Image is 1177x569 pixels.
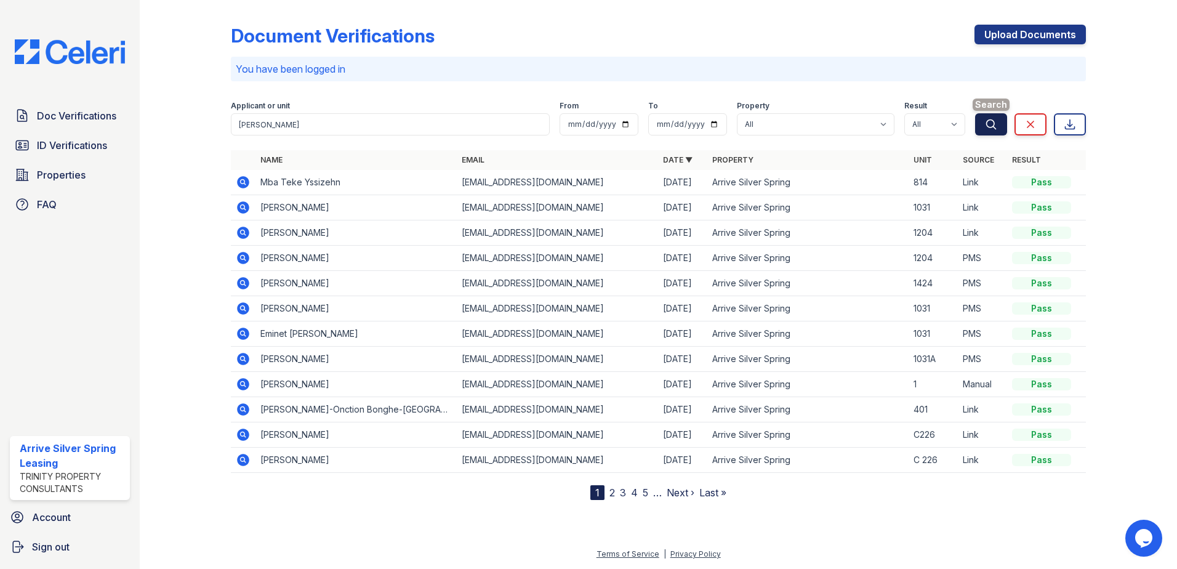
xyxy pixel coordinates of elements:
a: Property [712,155,753,164]
td: [DATE] [658,321,707,347]
td: Eminet [PERSON_NAME] [255,321,457,347]
div: Pass [1012,429,1071,441]
button: Search [975,113,1007,135]
td: Arrive Silver Spring [707,321,909,347]
td: Arrive Silver Spring [707,246,909,271]
td: [DATE] [658,296,707,321]
a: Date ▼ [663,155,693,164]
span: … [653,485,662,500]
label: To [648,101,658,111]
td: Arrive Silver Spring [707,347,909,372]
div: Pass [1012,378,1071,390]
td: [PERSON_NAME] [255,347,457,372]
td: Link [958,448,1007,473]
a: Doc Verifications [10,103,130,128]
div: 1 [590,485,605,500]
td: PMS [958,271,1007,296]
a: ID Verifications [10,133,130,158]
td: [PERSON_NAME] [255,372,457,397]
div: | [664,549,666,559]
a: Sign out [5,535,135,559]
td: 1031 [909,296,958,321]
td: 1 [909,372,958,397]
td: Arrive Silver Spring [707,170,909,195]
div: Trinity Property Consultants [20,470,125,495]
td: 1424 [909,271,958,296]
a: Name [260,155,283,164]
td: Link [958,195,1007,220]
td: [PERSON_NAME] [255,220,457,246]
td: 401 [909,397,958,422]
input: Search by name, email, or unit number [231,113,550,135]
td: 1204 [909,246,958,271]
div: Pass [1012,277,1071,289]
td: [DATE] [658,220,707,246]
td: 1031 [909,321,958,347]
td: Link [958,170,1007,195]
span: Properties [37,167,86,182]
td: [DATE] [658,372,707,397]
td: [PERSON_NAME]-Onction Bonghe-[GEOGRAPHIC_DATA] [255,397,457,422]
td: [EMAIL_ADDRESS][DOMAIN_NAME] [457,372,658,397]
span: Search [973,99,1010,111]
td: [DATE] [658,422,707,448]
td: Arrive Silver Spring [707,448,909,473]
div: Pass [1012,252,1071,264]
div: Pass [1012,201,1071,214]
td: [EMAIL_ADDRESS][DOMAIN_NAME] [457,422,658,448]
td: [EMAIL_ADDRESS][DOMAIN_NAME] [457,195,658,220]
td: [EMAIL_ADDRESS][DOMAIN_NAME] [457,347,658,372]
a: FAQ [10,192,130,217]
a: 4 [631,486,638,499]
td: Arrive Silver Spring [707,220,909,246]
td: [EMAIL_ADDRESS][DOMAIN_NAME] [457,271,658,296]
a: Source [963,155,994,164]
td: Arrive Silver Spring [707,271,909,296]
td: Link [958,220,1007,246]
span: FAQ [37,197,57,212]
a: 2 [609,486,615,499]
td: [EMAIL_ADDRESS][DOMAIN_NAME] [457,170,658,195]
a: Next › [667,486,694,499]
td: [EMAIL_ADDRESS][DOMAIN_NAME] [457,397,658,422]
div: Pass [1012,328,1071,340]
td: Manual [958,372,1007,397]
a: Unit [914,155,932,164]
img: CE_Logo_Blue-a8612792a0a2168367f1c8372b55b34899dd931a85d93a1a3d3e32e68fde9ad4.png [5,39,135,64]
td: [EMAIL_ADDRESS][DOMAIN_NAME] [457,296,658,321]
a: Upload Documents [974,25,1086,44]
td: Arrive Silver Spring [707,195,909,220]
td: [DATE] [658,397,707,422]
div: Pass [1012,227,1071,239]
td: 1204 [909,220,958,246]
td: [EMAIL_ADDRESS][DOMAIN_NAME] [457,220,658,246]
td: [EMAIL_ADDRESS][DOMAIN_NAME] [457,448,658,473]
a: Email [462,155,484,164]
td: [DATE] [658,195,707,220]
div: Pass [1012,176,1071,188]
td: PMS [958,296,1007,321]
td: [PERSON_NAME] [255,448,457,473]
td: [PERSON_NAME] [255,422,457,448]
td: C 226 [909,448,958,473]
td: [EMAIL_ADDRESS][DOMAIN_NAME] [457,321,658,347]
td: PMS [958,246,1007,271]
a: Result [1012,155,1041,164]
label: From [560,101,579,111]
a: Privacy Policy [670,549,721,559]
td: 1031 [909,195,958,220]
label: Result [904,101,927,111]
div: Pass [1012,302,1071,315]
td: [PERSON_NAME] [255,296,457,321]
a: 3 [620,486,626,499]
td: C226 [909,422,958,448]
td: [PERSON_NAME] [255,246,457,271]
td: Mba Teke Yssizehn [255,170,457,195]
td: Arrive Silver Spring [707,397,909,422]
td: [DATE] [658,448,707,473]
td: 1031A [909,347,958,372]
iframe: chat widget [1125,520,1165,557]
td: Arrive Silver Spring [707,296,909,321]
td: [EMAIL_ADDRESS][DOMAIN_NAME] [457,246,658,271]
